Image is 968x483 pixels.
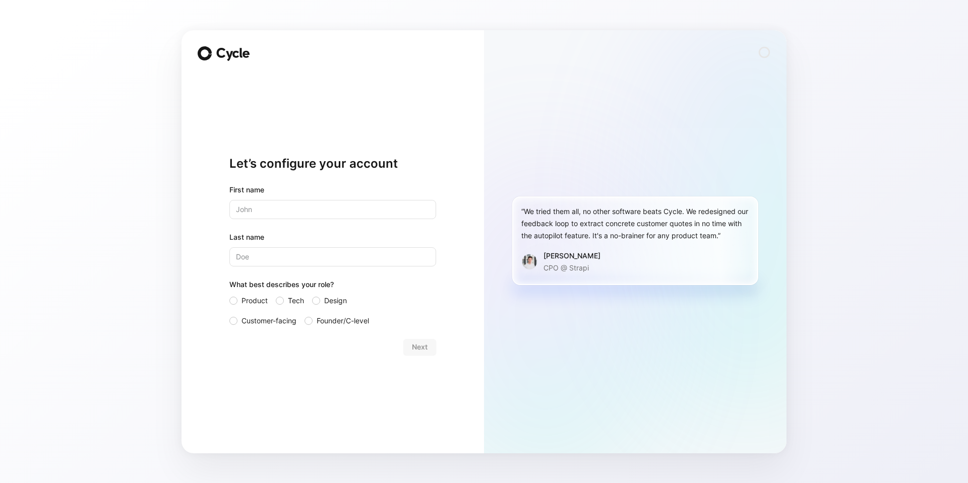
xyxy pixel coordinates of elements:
[241,315,296,327] span: Customer-facing
[229,156,436,172] h1: Let’s configure your account
[229,247,436,266] input: Doe
[288,295,304,307] span: Tech
[229,279,436,295] div: What best describes your role?
[241,295,268,307] span: Product
[229,184,436,196] div: First name
[324,295,347,307] span: Design
[543,250,600,262] div: [PERSON_NAME]
[543,262,600,274] p: CPO @ Strapi
[229,231,436,243] label: Last name
[317,315,369,327] span: Founder/C-level
[521,205,749,242] div: “We tried them all, no other software beats Cycle. We redesigned our feedback loop to extract con...
[229,200,436,219] input: John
